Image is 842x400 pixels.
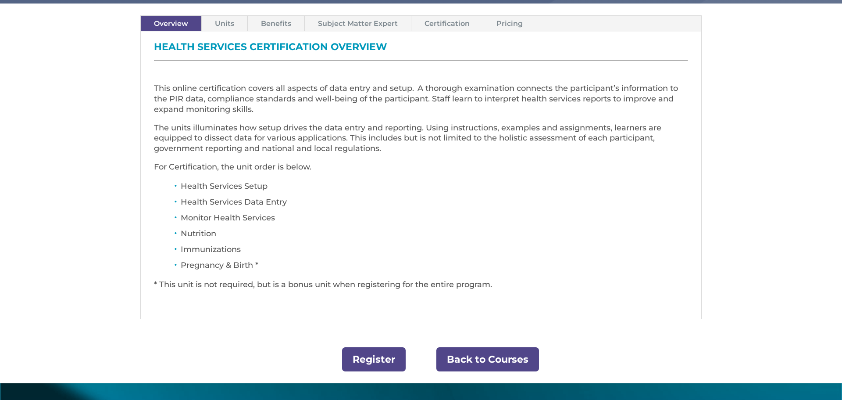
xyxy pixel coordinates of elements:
[181,259,688,275] li: Pregnancy & Birth *
[181,196,688,212] li: Health Services Data Entry
[436,347,539,371] a: Back to Courses
[154,42,688,56] h3: Health Services Certification Overview
[248,16,304,31] a: Benefits
[181,180,688,196] li: Health Services Setup
[342,347,406,371] a: Register
[154,162,688,180] p: For Certification, the unit order is below.
[411,16,483,31] a: Certification
[202,16,247,31] a: Units
[154,123,688,162] p: The units illuminates how setup drives the data entry and reporting. Using instructions, examples...
[483,16,536,31] a: Pricing
[181,244,688,259] li: Immunizations
[181,212,688,228] li: Monitor Health Services
[305,16,411,31] a: Subject Matter Expert
[154,83,688,123] p: This online certification covers all aspects of data entry and setup. A thorough examination conn...
[181,228,688,244] li: Nutrition
[141,16,201,31] a: Overview
[154,280,688,298] p: * This unit is not required, but is a bonus unit when registering for the entire program.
